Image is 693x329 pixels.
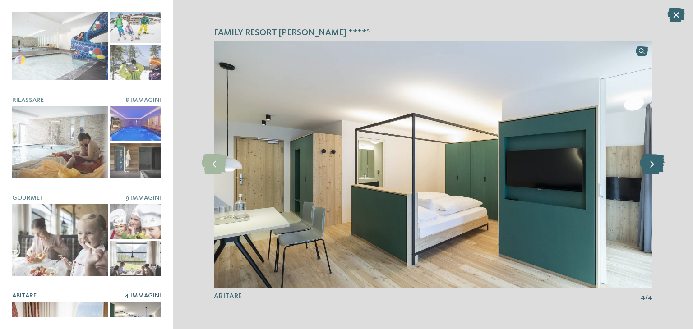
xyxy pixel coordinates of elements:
[648,292,652,302] span: 4
[645,292,648,302] span: /
[214,27,370,40] span: Family Resort [PERSON_NAME] ****ˢ
[125,292,161,299] span: 4 Immagini
[12,292,37,299] span: Abitare
[125,97,161,103] span: 8 Immagini
[641,292,645,302] span: 4
[214,293,242,300] span: Abitare
[12,97,44,103] span: Rilassare
[214,41,652,288] img: Family Resort Rainer ****ˢ
[12,195,44,201] span: Gourmet
[125,195,161,201] span: 9 Immagini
